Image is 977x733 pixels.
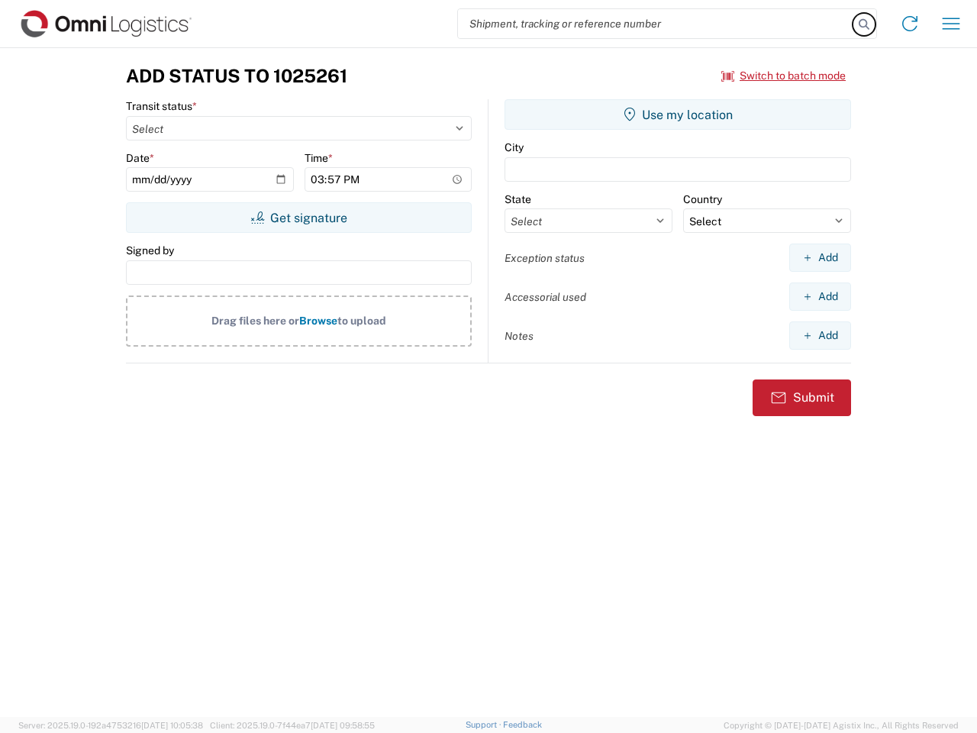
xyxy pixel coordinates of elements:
[789,321,851,350] button: Add
[505,99,851,130] button: Use my location
[721,63,846,89] button: Switch to batch mode
[466,720,504,729] a: Support
[505,290,586,304] label: Accessorial used
[789,244,851,272] button: Add
[305,151,333,165] label: Time
[18,721,203,730] span: Server: 2025.19.0-192a4753216
[505,140,524,154] label: City
[141,721,203,730] span: [DATE] 10:05:38
[126,244,174,257] label: Signed by
[211,315,299,327] span: Drag files here or
[126,65,347,87] h3: Add Status to 1025261
[210,721,375,730] span: Client: 2025.19.0-7f44ea7
[505,329,534,343] label: Notes
[458,9,853,38] input: Shipment, tracking or reference number
[126,99,197,113] label: Transit status
[126,151,154,165] label: Date
[683,192,722,206] label: Country
[299,315,337,327] span: Browse
[126,202,472,233] button: Get signature
[337,315,386,327] span: to upload
[311,721,375,730] span: [DATE] 09:58:55
[505,192,531,206] label: State
[505,251,585,265] label: Exception status
[789,283,851,311] button: Add
[724,718,959,732] span: Copyright © [DATE]-[DATE] Agistix Inc., All Rights Reserved
[503,720,542,729] a: Feedback
[753,379,851,416] button: Submit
